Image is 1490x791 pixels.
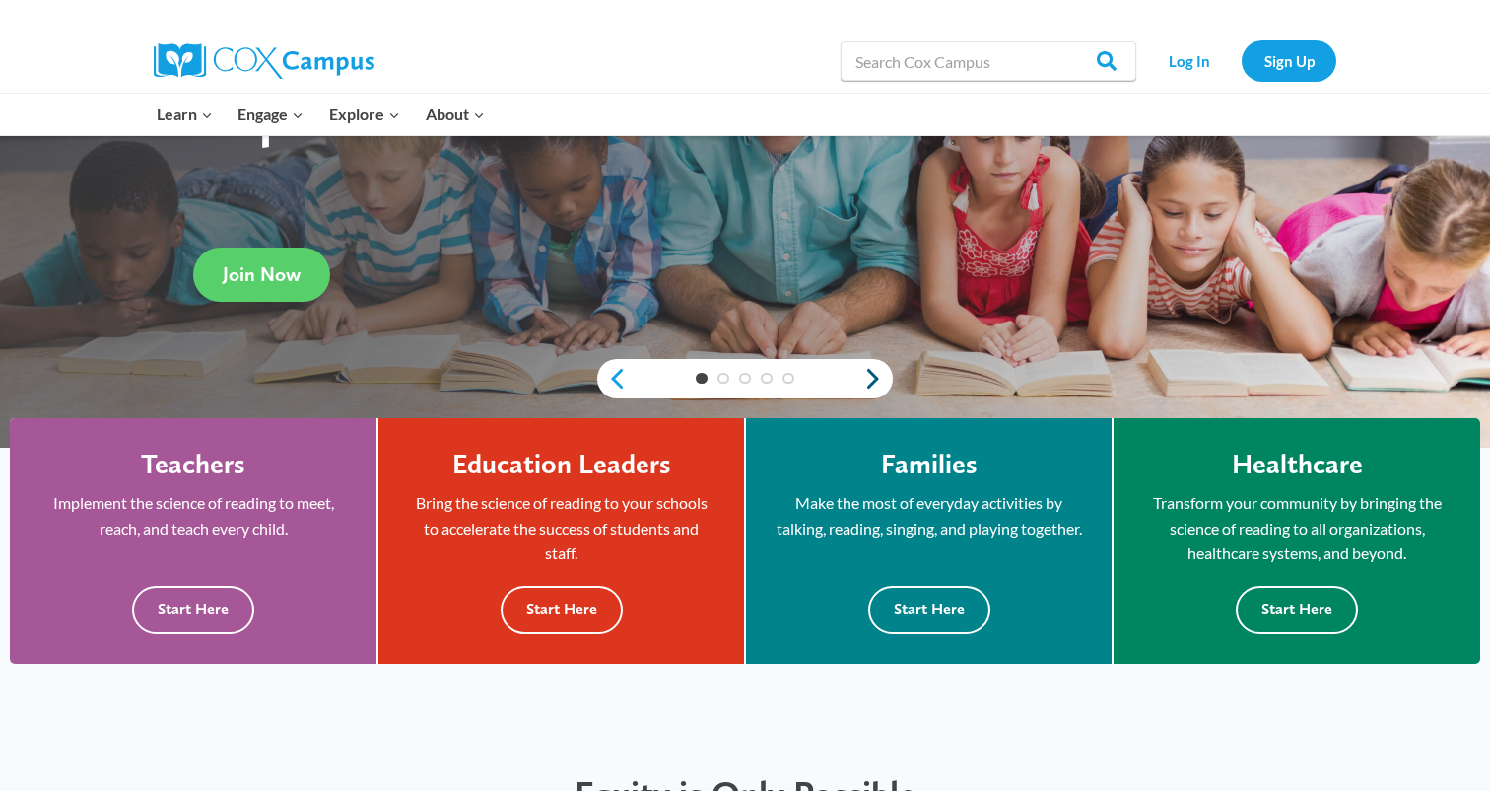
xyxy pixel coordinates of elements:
nav: Secondary Navigation [1146,40,1336,81]
span: Join Now [223,262,301,286]
button: Child menu of Learn [144,94,226,135]
p: Implement the science of reading to meet, reach, and teach every child. [39,490,347,540]
img: Cox Campus [154,43,374,79]
a: 1 [696,373,708,385]
button: Start Here [868,586,990,634]
a: Teachers Implement the science of reading to meet, reach, and teach every child. Start Here [10,418,376,665]
div: content slider buttons [597,359,893,398]
button: Start Here [132,586,254,634]
a: 3 [739,373,751,385]
button: Child menu of About [413,94,498,135]
a: Join Now [193,248,330,302]
a: 4 [761,373,773,385]
h4: Education Leaders [452,448,671,481]
nav: Primary Navigation [144,94,497,135]
input: Search Cox Campus [841,41,1136,81]
a: 2 [717,373,729,385]
h4: Families [881,448,978,481]
a: previous [597,367,627,391]
a: next [863,367,893,391]
a: Education Leaders Bring the science of reading to your schools to accelerate the success of stude... [378,418,744,665]
a: Healthcare Transform your community by bringing the science of reading to all organizations, heal... [1114,418,1480,665]
p: Make the most of everyday activities by talking, reading, singing, and playing together. [776,490,1082,540]
a: Sign Up [1242,40,1336,81]
a: Log In [1146,40,1232,81]
button: Child menu of Explore [316,94,413,135]
a: Families Make the most of everyday activities by talking, reading, singing, and playing together.... [746,418,1112,665]
h4: Teachers [141,448,245,481]
button: Start Here [1236,586,1358,634]
a: 5 [782,373,794,385]
p: Bring the science of reading to your schools to accelerate the success of students and staff. [408,490,714,566]
h4: Healthcare [1232,448,1363,481]
button: Child menu of Engage [226,94,317,135]
button: Start Here [501,586,623,634]
p: Transform your community by bringing the science of reading to all organizations, healthcare syst... [1143,490,1451,566]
